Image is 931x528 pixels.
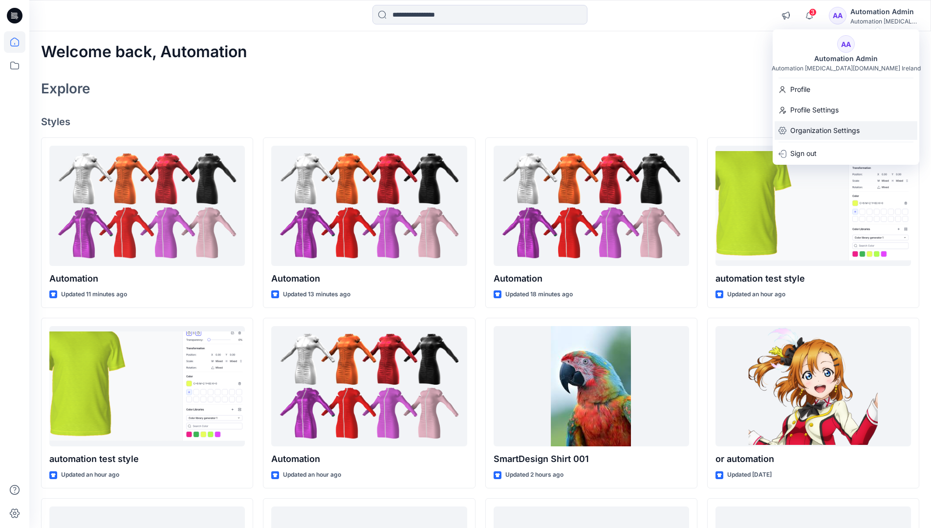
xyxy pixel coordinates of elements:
[505,289,573,300] p: Updated 18 minutes ago
[790,101,839,119] p: Profile Settings
[61,289,127,300] p: Updated 11 minutes ago
[837,35,855,53] div: AA
[790,121,860,140] p: Organization Settings
[49,452,245,466] p: automation test style
[772,65,921,72] div: Automation [MEDICAL_DATA][DOMAIN_NAME] Ireland
[773,121,919,140] a: Organization Settings
[271,146,467,266] a: Automation
[715,452,911,466] p: or automation
[49,146,245,266] a: Automation
[61,470,119,480] p: Updated an hour ago
[494,326,689,447] a: SmartDesign Shirt 001
[715,272,911,286] p: automation test style
[271,452,467,466] p: Automation
[808,53,884,65] div: Automation Admin
[49,272,245,286] p: Automation
[773,101,919,119] a: Profile Settings
[41,116,919,128] h4: Styles
[41,81,90,96] h2: Explore
[727,289,785,300] p: Updated an hour ago
[715,146,911,266] a: automation test style
[715,326,911,447] a: or automation
[41,43,247,61] h2: Welcome back, Automation
[790,80,810,99] p: Profile
[494,146,689,266] a: Automation
[850,18,919,25] div: Automation [MEDICAL_DATA]...
[49,326,245,447] a: automation test style
[727,470,772,480] p: Updated [DATE]
[494,452,689,466] p: SmartDesign Shirt 001
[773,80,919,99] a: Profile
[283,289,350,300] p: Updated 13 minutes ago
[271,326,467,447] a: Automation
[283,470,341,480] p: Updated an hour ago
[271,272,467,286] p: Automation
[850,6,919,18] div: Automation Admin
[494,272,689,286] p: Automation
[829,7,846,24] div: AA
[809,8,817,16] span: 3
[790,144,817,163] p: Sign out
[505,470,563,480] p: Updated 2 hours ago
